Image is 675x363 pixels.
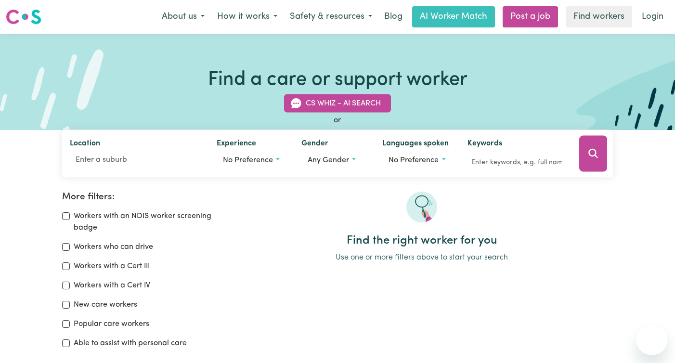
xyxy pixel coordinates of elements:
a: Post a job [503,6,558,27]
a: AI Worker Match [412,6,495,27]
span: Any gender [308,156,349,164]
h1: Find a care or support worker [208,68,467,91]
div: or [62,115,613,126]
p: Use one or more filters above to start your search [231,252,613,263]
a: Careseekers logo [6,6,41,28]
label: Workers with an NDIS worker screening badge [74,210,220,233]
button: About us [156,7,211,27]
input: Enter keywords, e.g. full name, interests [467,155,566,170]
label: Languages spoken [382,138,449,151]
a: Blog [378,6,408,27]
a: Find workers [566,6,632,27]
button: Safety & resources [284,7,378,27]
button: Worker experience options [217,151,286,169]
button: Search [579,136,607,172]
label: Location [70,138,100,151]
span: No preference [223,156,273,164]
input: Enter a suburb [70,151,201,169]
img: Careseekers logo [6,8,41,26]
button: Worker gender preference [301,151,367,169]
label: Experience [217,138,256,151]
iframe: Button to launch messaging window [636,324,667,355]
label: Gender [301,138,328,151]
button: Worker language preferences [382,151,452,169]
h2: More filters: [62,192,220,203]
label: Workers who can drive [74,241,153,253]
button: CS Whiz - AI Search [284,94,391,113]
label: Popular care workers [74,318,149,330]
h2: Find the right worker for you [231,234,613,248]
a: Login [636,6,669,27]
label: Able to assist with personal care [74,337,187,349]
label: Keywords [467,138,502,151]
span: No preference [389,156,439,164]
button: How it works [211,7,284,27]
label: Workers with a Cert III [74,260,150,272]
label: Workers with a Cert IV [74,280,150,291]
label: New care workers [74,299,137,311]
